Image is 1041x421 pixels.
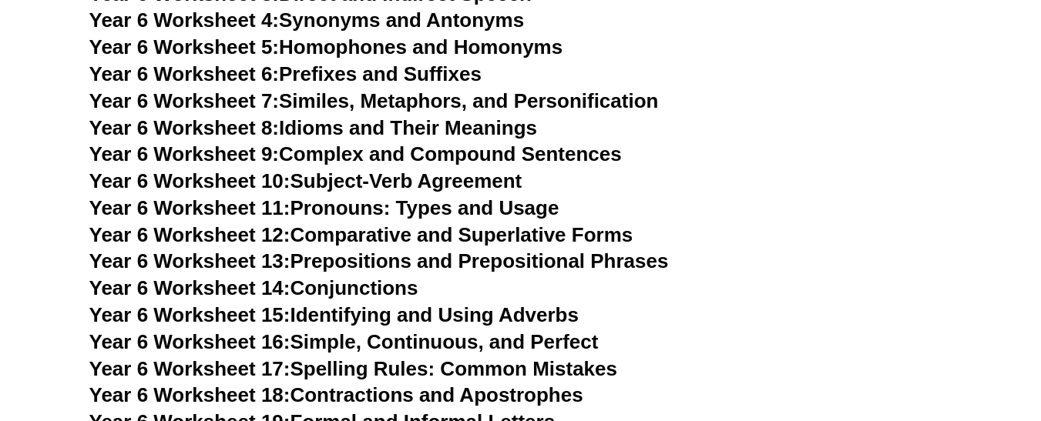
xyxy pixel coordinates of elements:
[89,357,617,380] a: Year 6 Worksheet 17:Spelling Rules: Common Mistakes
[89,35,563,58] a: Year 6 Worksheet 5:Homophones and Homonyms
[89,223,290,246] span: Year 6 Worksheet 12:
[89,62,280,85] span: Year 6 Worksheet 6:
[89,8,525,32] a: Year 6 Worksheet 4:Synonyms and Antonyms
[89,330,290,353] span: Year 6 Worksheet 16:
[89,223,633,246] a: Year 6 Worksheet 12:Comparative and Superlative Forms
[89,196,290,219] span: Year 6 Worksheet 11:
[89,249,669,272] a: Year 6 Worksheet 13:Prepositions and Prepositional Phrases
[89,196,559,219] a: Year 6 Worksheet 11:Pronouns: Types and Usage
[89,169,290,192] span: Year 6 Worksheet 10:
[89,276,290,299] span: Year 6 Worksheet 14:
[89,169,522,192] a: Year 6 Worksheet 10:Subject-Verb Agreement
[89,89,659,112] a: Year 6 Worksheet 7:Similes, Metaphors, and Personification
[89,142,280,165] span: Year 6 Worksheet 9:
[89,303,579,326] a: Year 6 Worksheet 15:Identifying and Using Adverbs
[89,116,537,139] a: Year 6 Worksheet 8:Idioms and Their Meanings
[89,89,280,112] span: Year 6 Worksheet 7:
[89,249,290,272] span: Year 6 Worksheet 13:
[89,35,280,58] span: Year 6 Worksheet 5:
[89,383,290,406] span: Year 6 Worksheet 18:
[89,330,599,353] a: Year 6 Worksheet 16:Simple, Continuous, and Perfect
[89,276,418,299] a: Year 6 Worksheet 14:Conjunctions
[89,116,280,139] span: Year 6 Worksheet 8:
[89,303,290,326] span: Year 6 Worksheet 15:
[89,383,583,406] a: Year 6 Worksheet 18:Contractions and Apostrophes
[784,247,1041,421] iframe: Chat Widget
[89,357,290,380] span: Year 6 Worksheet 17:
[89,142,622,165] a: Year 6 Worksheet 9:Complex and Compound Sentences
[89,62,482,85] a: Year 6 Worksheet 6:Prefixes and Suffixes
[89,8,280,32] span: Year 6 Worksheet 4:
